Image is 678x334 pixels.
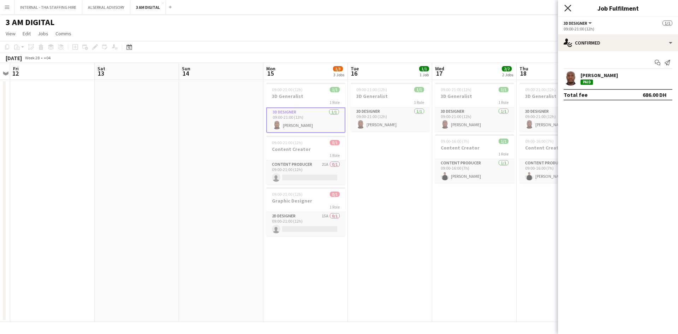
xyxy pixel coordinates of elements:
[564,91,588,98] div: Total fee
[435,134,514,183] app-job-card: 09:00-16:00 (7h)1/1Content Creator1 RoleContent Producer1/109:00-16:00 (7h)[PERSON_NAME]
[53,29,74,38] a: Comms
[12,69,19,77] span: 12
[441,139,469,144] span: 09:00-16:00 (7h)
[272,87,303,92] span: 09:00-21:00 (12h)
[330,87,340,92] span: 1/1
[558,34,678,51] div: Confirmed
[266,83,345,133] app-job-card: 09:00-21:00 (12h)1/13D Generalist1 Role3D Designer1/109:00-21:00 (12h)[PERSON_NAME]
[435,93,514,99] h3: 3D Generalist
[266,198,345,204] h3: Graphic Designer
[519,159,599,183] app-card-role: Content Producer1/109:00-16:00 (7h)[PERSON_NAME]
[356,87,387,92] span: 09:00-21:00 (12h)
[266,187,345,236] app-job-card: 09:00-21:00 (12h)0/1Graphic Designer1 Role2D Designer15A0/109:00-21:00 (12h)
[525,87,556,92] span: 09:00-21:00 (12h)
[351,107,430,131] app-card-role: 3D Designer1/109:00-21:00 (12h)[PERSON_NAME]
[272,192,303,197] span: 09:00-21:00 (12h)
[581,72,618,78] div: [PERSON_NAME]
[181,69,190,77] span: 14
[435,159,514,183] app-card-role: Content Producer1/109:00-16:00 (7h)[PERSON_NAME]
[564,20,593,26] button: 3D Designer
[6,54,22,61] div: [DATE]
[498,100,509,105] span: 1 Role
[266,136,345,184] app-job-card: 09:00-21:00 (12h)0/1Content Creator1 RoleContent Producer21A0/109:00-21:00 (12h)
[525,139,554,144] span: 09:00-16:00 (7h)
[265,69,275,77] span: 15
[266,146,345,152] h3: Content Creator
[518,69,528,77] span: 18
[6,30,16,37] span: View
[3,29,18,38] a: View
[519,134,599,183] app-job-card: 09:00-16:00 (7h)1/1Content Creator1 RoleContent Producer1/109:00-16:00 (7h)[PERSON_NAME]
[14,0,82,14] button: INTERNAL - THA STAFFING HIRE
[329,204,340,210] span: 1 Role
[351,83,430,131] app-job-card: 09:00-21:00 (12h)1/13D Generalist1 Role3D Designer1/109:00-21:00 (12h)[PERSON_NAME]
[414,87,424,92] span: 1/1
[350,69,359,77] span: 16
[558,4,678,13] h3: Job Fulfilment
[435,83,514,131] app-job-card: 09:00-21:00 (12h)1/13D Generalist1 Role3D Designer1/109:00-21:00 (12h)[PERSON_NAME]
[182,65,190,72] span: Sun
[519,83,599,131] app-job-card: 09:00-21:00 (12h)1/13D Generalist1 Role3D Designer1/109:00-21:00 (12h)[PERSON_NAME]
[434,69,444,77] span: 17
[581,80,593,85] div: Paid
[435,145,514,151] h3: Content Creator
[519,107,599,131] app-card-role: 3D Designer1/109:00-21:00 (12h)[PERSON_NAME]
[519,145,599,151] h3: Content Creator
[499,87,509,92] span: 1/1
[266,160,345,184] app-card-role: Content Producer21A0/109:00-21:00 (12h)
[502,72,513,77] div: 2 Jobs
[419,66,429,71] span: 1/1
[351,65,359,72] span: Tue
[6,17,54,28] h1: 3 AM DIGITAL
[266,93,345,99] h3: 3D Generalist
[13,65,19,72] span: Fri
[44,55,50,60] div: +04
[55,30,71,37] span: Comms
[20,29,34,38] a: Edit
[414,100,424,105] span: 1 Role
[519,93,599,99] h3: 3D Generalist
[38,30,48,37] span: Jobs
[35,29,51,38] a: Jobs
[82,0,130,14] button: ALSERKAL ADVISORY
[272,140,303,145] span: 09:00-21:00 (12h)
[441,87,471,92] span: 09:00-21:00 (12h)
[435,65,444,72] span: Wed
[23,30,31,37] span: Edit
[564,26,672,31] div: 09:00-21:00 (12h)
[435,107,514,131] app-card-role: 3D Designer1/109:00-21:00 (12h)[PERSON_NAME]
[498,151,509,157] span: 1 Role
[662,20,672,26] span: 1/1
[502,66,512,71] span: 2/2
[329,100,340,105] span: 1 Role
[23,55,41,60] span: Week 28
[519,65,528,72] span: Thu
[330,140,340,145] span: 0/1
[96,69,105,77] span: 13
[333,66,343,71] span: 1/3
[333,72,344,77] div: 3 Jobs
[266,65,275,72] span: Mon
[420,72,429,77] div: 1 Job
[266,107,345,133] app-card-role: 3D Designer1/109:00-21:00 (12h)[PERSON_NAME]
[351,93,430,99] h3: 3D Generalist
[499,139,509,144] span: 1/1
[97,65,105,72] span: Sat
[266,212,345,236] app-card-role: 2D Designer15A0/109:00-21:00 (12h)
[564,20,587,26] span: 3D Designer
[329,153,340,158] span: 1 Role
[643,91,667,98] div: 686.00 DH
[330,192,340,197] span: 0/1
[130,0,166,14] button: 3 AM DIGITAL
